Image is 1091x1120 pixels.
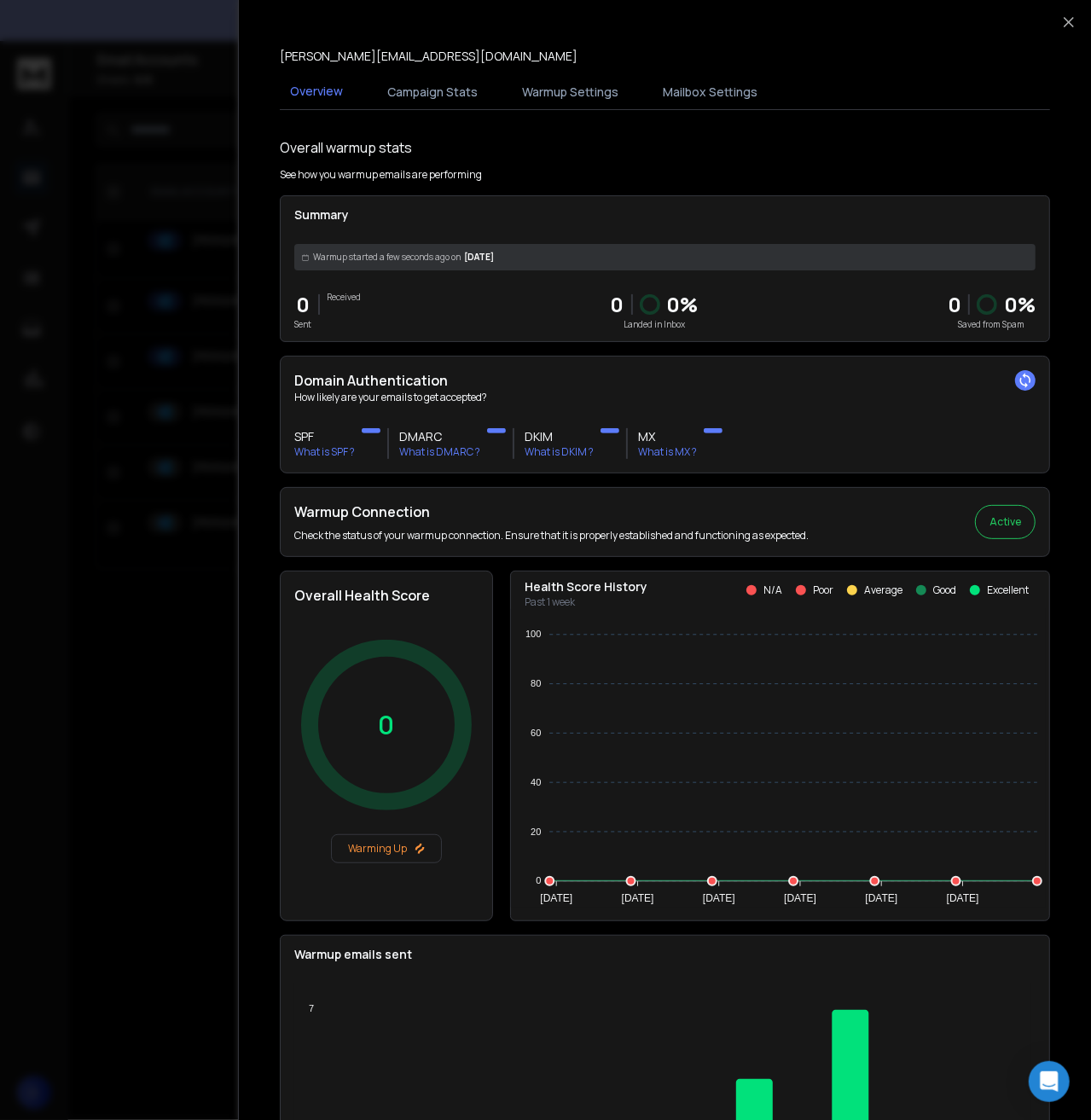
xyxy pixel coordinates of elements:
tspan: [DATE] [540,892,572,904]
p: [PERSON_NAME][EMAIL_ADDRESS][DOMAIN_NAME] [280,48,577,65]
p: Received [327,291,361,304]
div: [DATE] [294,244,1036,270]
tspan: [DATE] [784,892,816,904]
tspan: [DATE] [703,892,735,904]
p: Past 1 week [525,595,647,609]
h1: Overall warmup stats [280,137,412,158]
p: How likely are your emails to get accepted? [294,391,1036,404]
tspan: 0 [536,876,541,886]
p: 0 % [1004,291,1036,318]
h3: MX [638,428,697,445]
tspan: 80 [531,678,541,688]
p: Check the status of your warmup connection. Ensure that it is properly established and functionin... [294,529,809,543]
h2: Domain Authentication [294,370,1036,391]
p: Landed in Inbox [611,318,699,331]
h3: DKIM [525,428,594,445]
tspan: 7 [309,1004,314,1014]
p: What is MX ? [638,445,697,459]
p: Excellent [987,583,1029,597]
button: Mailbox Settings [653,73,768,111]
p: Health Score History [525,578,647,595]
strong: 0 [948,290,961,318]
p: 0 [379,710,395,740]
h3: SPF [294,428,355,445]
p: See how you warmup emails are performing [280,168,482,182]
p: Sent [294,318,311,331]
tspan: 20 [531,827,541,837]
p: N/A [763,583,782,597]
p: Average [864,583,902,597]
button: Campaign Stats [377,73,488,111]
p: Warming Up [339,842,434,856]
p: 0 [294,291,311,318]
button: Warmup Settings [512,73,629,111]
button: Overview [280,73,353,112]
p: Summary [294,206,1036,223]
tspan: [DATE] [947,892,979,904]
button: Active [975,505,1036,539]
p: Poor [813,583,833,597]
span: Warmup started a few seconds ago on [313,251,461,264]
h3: DMARC [399,428,480,445]
p: Good [933,583,956,597]
tspan: [DATE] [866,892,898,904]
tspan: 60 [531,728,541,738]
h2: Warmup Connection [294,502,809,522]
p: What is SPF ? [294,445,355,459]
p: 0 % [667,291,699,318]
h2: Overall Health Score [294,585,479,606]
tspan: 40 [531,777,541,787]
p: 0 [611,291,624,318]
p: Saved from Spam [948,318,1036,331]
p: Warmup emails sent [294,946,1036,963]
tspan: [DATE] [622,892,654,904]
p: What is DKIM ? [525,445,594,459]
div: Open Intercom Messenger [1029,1061,1070,1102]
p: What is DMARC ? [399,445,480,459]
tspan: 100 [525,630,541,640]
